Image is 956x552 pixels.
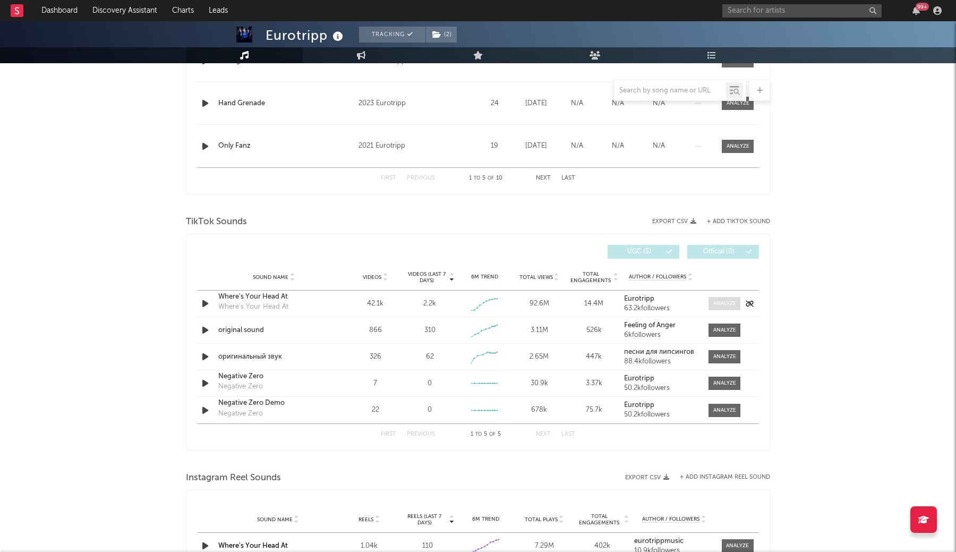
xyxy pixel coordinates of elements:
span: Official ( 0 ) [694,249,743,255]
div: 2021 Eurotripp [358,140,471,152]
a: Eurotripp [624,375,698,383]
div: N/A [641,98,677,109]
div: 447k [569,352,619,362]
div: 7 [351,378,400,389]
div: 2023 Eurotripp [358,97,471,110]
button: Previous [407,175,435,181]
div: 2.65M [515,352,564,362]
div: 6k followers [624,332,698,339]
div: 310 [424,325,436,336]
div: 92.6M [515,299,564,309]
button: First [381,431,396,437]
strong: Feeling of Anger [624,322,676,329]
div: 6M Trend [460,273,509,281]
span: of [489,432,496,437]
span: Total Engagements [569,271,612,284]
button: First [381,175,396,181]
button: + Add Instagram Reel Sound [680,474,770,480]
div: 30.9k [515,378,564,389]
div: 63.2k followers [624,305,698,312]
div: 866 [351,325,400,336]
span: Total Views [519,274,553,281]
div: 0 [428,405,432,415]
div: 19 [476,141,513,151]
div: 50.2k followers [624,385,698,392]
span: Videos (last 7 days) [405,271,448,284]
span: to [475,432,482,437]
span: TikTok Sounds [186,216,247,228]
a: оригинальный звук [218,352,329,362]
button: Last [561,175,575,181]
a: песни для липсингов [624,349,698,356]
div: 99 + [916,3,929,11]
div: 6M Trend [459,515,513,523]
div: Where's Your Head At [218,302,288,312]
div: 402k [576,541,629,551]
div: 678k [515,405,564,415]
span: Total Engagements [576,513,623,526]
a: Where's Your Head At [218,292,329,302]
div: 2.2k [423,299,436,309]
div: Negative Zero Demo [218,398,329,409]
button: Export CSV [652,218,696,225]
button: 99+ [912,6,920,15]
button: Next [536,431,551,437]
div: N/A [559,141,595,151]
div: 110 [401,541,454,551]
span: Videos [363,274,381,281]
div: N/A [600,141,636,151]
span: Total Plays [525,516,558,523]
a: Eurotripp [624,402,698,409]
a: original sound [218,325,329,336]
div: [DATE] [518,98,554,109]
div: 22 [351,405,400,415]
strong: eurotrippmusic [634,538,684,545]
div: 24 [476,98,513,109]
div: N/A [600,98,636,109]
div: + Add Instagram Reel Sound [669,474,770,480]
div: 526k [569,325,619,336]
div: Eurotripp [266,27,346,44]
a: Eurotripp [624,295,698,303]
button: Next [536,175,551,181]
span: Reels (last 7 days) [401,513,448,526]
div: N/A [559,98,595,109]
a: Hand Grenade [218,98,353,109]
button: Tracking [359,27,425,43]
a: Where's Your Head At [218,542,288,549]
a: eurotrippmusic [634,538,714,545]
div: 88.4k followers [624,358,698,366]
div: N/A [641,141,677,151]
div: Negative Zero [218,409,263,419]
div: 75.7k [569,405,619,415]
div: 3.37k [569,378,619,389]
button: Official(0) [687,245,759,259]
span: Sound Name [253,274,288,281]
button: (2) [426,27,457,43]
button: Previous [407,431,435,437]
div: 62 [426,352,434,362]
input: Search by song name or URL [614,87,726,95]
strong: Eurotripp [624,375,654,382]
button: UGC(5) [608,245,679,259]
span: Instagram Reel Sounds [186,472,281,485]
span: to [474,176,480,181]
span: Sound Name [257,516,293,523]
div: 50.2k followers [624,411,698,419]
strong: Eurotripp [624,402,654,409]
a: Only Fanz [218,141,353,151]
button: + Add TikTok Sound [696,219,770,225]
div: 3.11M [515,325,564,336]
strong: песни для липсингов [624,349,694,355]
span: ( 2 ) [425,27,457,43]
div: [DATE] [518,141,554,151]
button: + Add TikTok Sound [707,219,770,225]
div: 326 [351,352,400,362]
a: Negative Zero [218,371,329,382]
input: Search for artists [722,4,882,18]
button: Last [561,431,575,437]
